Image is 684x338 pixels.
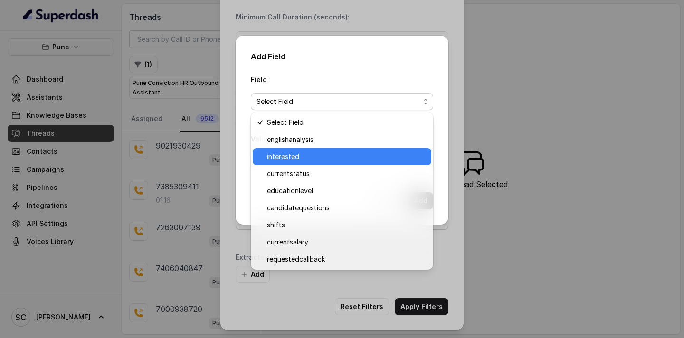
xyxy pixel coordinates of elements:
span: candidatequestions [267,202,426,214]
span: shifts [267,219,426,231]
span: Select Field [267,117,426,128]
span: currentsalary [267,236,426,248]
span: Select Field [256,96,420,107]
span: interested [267,151,426,162]
span: englishanalysis [267,134,426,145]
div: Select Field [251,112,433,270]
button: Select Field [251,93,433,110]
span: requestedcallback [267,253,426,265]
span: currentstatus [267,168,426,179]
span: educationlevel [267,185,426,197]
